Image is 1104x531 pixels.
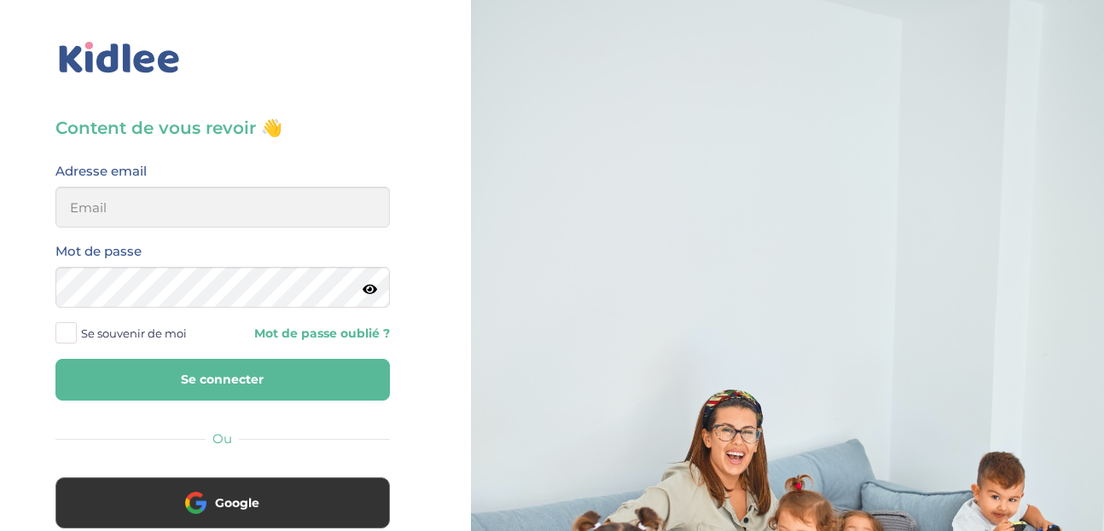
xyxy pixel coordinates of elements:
span: Google [215,494,259,511]
button: Se connecter [55,359,390,401]
span: Se souvenir de moi [81,322,187,344]
h3: Content de vous revoir 👋 [55,116,390,140]
span: Ou [212,430,232,447]
label: Adresse email [55,160,147,182]
a: Mot de passe oublié ? [235,326,390,342]
img: google.png [185,492,206,513]
input: Email [55,187,390,228]
button: Google [55,477,390,528]
img: logo_kidlee_bleu [55,38,183,78]
label: Mot de passe [55,240,142,263]
a: Google [55,506,390,522]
